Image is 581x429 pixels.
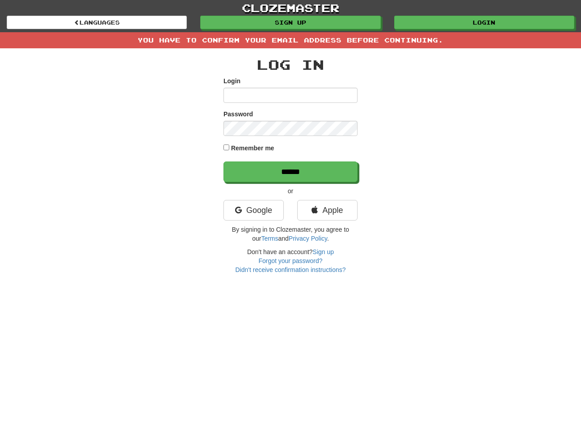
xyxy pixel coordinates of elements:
a: Sign up [200,16,380,29]
p: or [223,187,358,195]
a: Languages [7,16,187,29]
a: Didn't receive confirmation instructions? [235,266,345,273]
a: Apple [297,200,358,221]
label: Password [223,110,253,119]
a: Terms [261,235,278,242]
a: Login [394,16,574,29]
label: Login [223,76,240,85]
a: Privacy Policy [289,235,327,242]
p: By signing in to Clozemaster, you agree to our and . [223,225,358,243]
label: Remember me [231,144,274,153]
a: Forgot your password? [258,257,322,264]
div: Don't have an account? [223,247,358,274]
a: Sign up [313,248,334,255]
h2: Log In [223,57,358,72]
a: Google [223,200,284,221]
